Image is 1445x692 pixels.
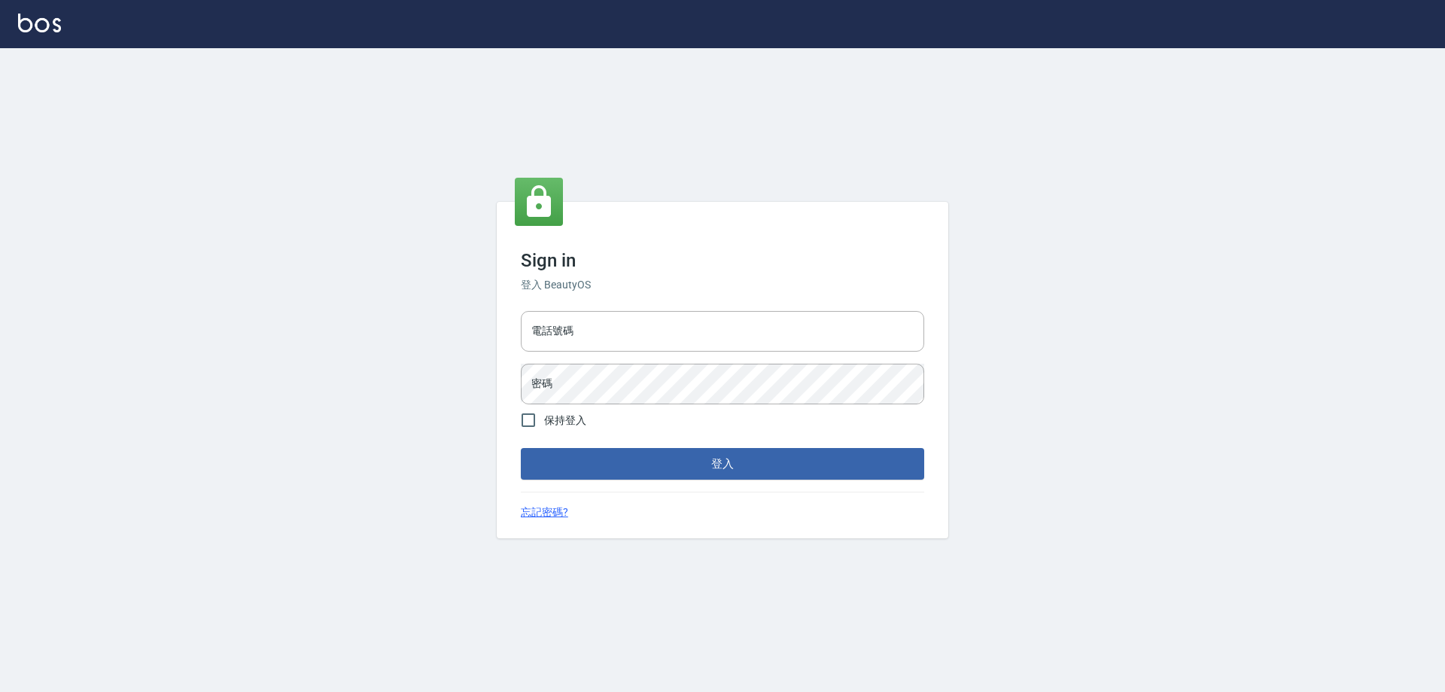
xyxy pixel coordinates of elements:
span: 保持登入 [544,413,586,428]
button: 登入 [521,448,924,480]
img: Logo [18,14,61,32]
h3: Sign in [521,250,924,271]
h6: 登入 BeautyOS [521,277,924,293]
a: 忘記密碼? [521,505,568,520]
